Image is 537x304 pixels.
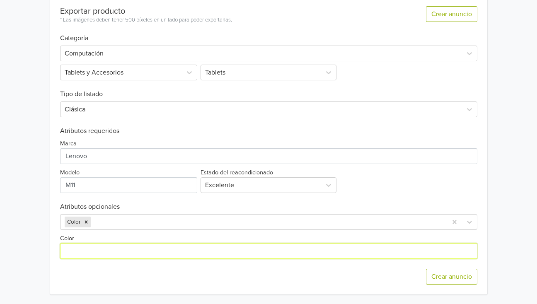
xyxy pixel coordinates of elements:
[60,6,232,16] div: Exportar producto
[60,16,232,24] div: * Las imágenes deben tener 500 píxeles en un lado para poder exportarlas.
[426,269,477,285] button: Crear anuncio
[60,80,477,98] h6: Tipo de listado
[60,127,477,135] h6: Atributos requeridos
[60,203,477,211] h6: Atributos opcionales
[60,234,74,243] label: Color
[201,168,273,177] label: Estado del reacondicionado
[60,168,80,177] label: Modelo
[65,217,82,227] div: Color
[82,217,91,227] div: Remove Color
[60,139,77,148] label: Marca
[60,24,477,42] h6: Categoría
[426,6,477,22] button: Crear anuncio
